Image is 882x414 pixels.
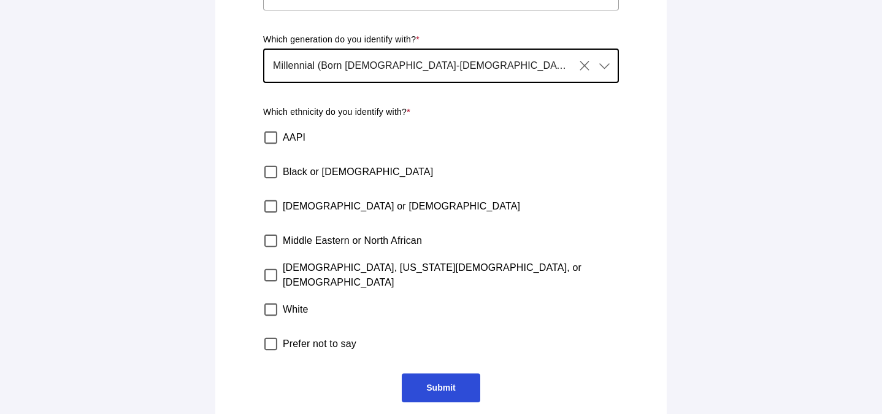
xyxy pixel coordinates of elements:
[283,258,619,292] label: [DEMOGRAPHIC_DATA], [US_STATE][DEMOGRAPHIC_DATA], or [DEMOGRAPHIC_DATA]
[283,327,356,361] label: Prefer not to say
[263,106,619,119] p: Which ethnicity do you identify with?
[283,155,433,189] label: Black or [DEMOGRAPHIC_DATA]
[577,58,592,73] i: Clear
[283,189,520,224] label: [DEMOGRAPHIC_DATA] or [DEMOGRAPHIC_DATA]
[283,120,305,155] label: AAPI
[273,58,571,73] span: Millennial (Born [DEMOGRAPHIC_DATA]-[DEMOGRAPHIC_DATA])
[283,292,309,327] label: White
[263,34,619,46] p: Which generation do you identify with?
[283,224,422,258] label: Middle Eastern or North African
[426,383,455,393] span: Submit
[402,373,480,402] a: Submit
